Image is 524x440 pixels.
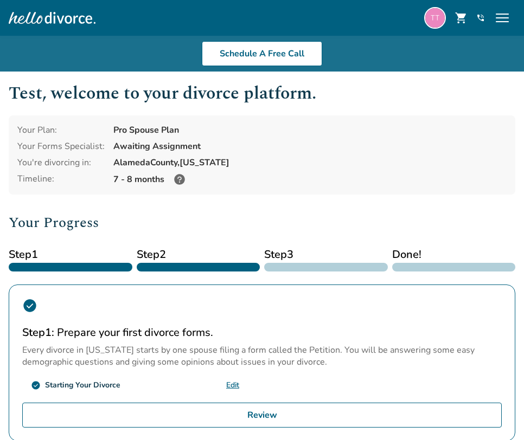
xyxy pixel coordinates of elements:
[113,157,507,169] div: Alameda County, [US_STATE]
[113,124,507,136] div: Pro Spouse Plan
[45,380,120,390] div: Starting Your Divorce
[202,41,322,66] a: Schedule A Free Call
[22,403,502,428] a: Review
[113,140,507,152] div: Awaiting Assignment
[424,7,446,29] img: cahodix615@noidem.com
[476,14,485,22] a: phone_in_talk
[392,247,516,263] span: Done!
[494,9,511,27] span: menu
[17,173,105,186] div: Timeline:
[264,247,388,263] span: Step 3
[226,380,239,390] a: Edit
[113,173,507,186] div: 7 - 8 months
[22,325,54,340] strong: Step 1 :
[137,247,260,263] span: Step 2
[22,298,37,313] span: check_circle
[9,80,515,107] h1: Test , welcome to your divorce platform.
[31,380,41,390] span: check_circle
[17,157,105,169] div: You're divorcing in:
[9,212,515,234] h2: Your Progress
[9,247,132,263] span: Step 1
[455,11,468,24] span: shopping_cart
[17,140,105,152] div: Your Forms Specialist:
[470,388,524,440] iframe: Chat Widget
[22,344,502,368] p: Every divorce in [US_STATE] starts by one spouse filing a form called the Petition. You will be a...
[22,325,502,340] h2: Prepare your first divorce forms.
[17,124,105,136] div: Your Plan:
